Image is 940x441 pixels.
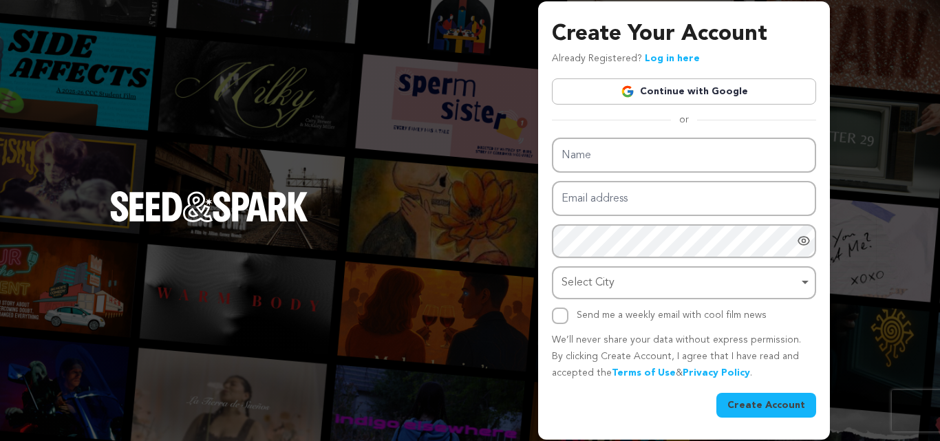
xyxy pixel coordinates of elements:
[577,310,767,320] label: Send me a weekly email with cool film news
[552,78,816,105] a: Continue with Google
[797,234,811,248] a: Show password as plain text. Warning: this will display your password on the screen.
[612,368,676,378] a: Terms of Use
[645,54,700,63] a: Log in here
[110,191,308,222] img: Seed&Spark Logo
[552,181,816,216] input: Email address
[621,85,634,98] img: Google logo
[552,138,816,173] input: Name
[552,332,816,381] p: We’ll never share your data without express permission. By clicking Create Account, I agree that ...
[552,51,700,67] p: Already Registered?
[110,191,308,249] a: Seed&Spark Homepage
[683,368,750,378] a: Privacy Policy
[562,273,798,293] div: Select City
[716,393,816,418] button: Create Account
[671,113,697,127] span: or
[552,18,816,51] h3: Create Your Account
